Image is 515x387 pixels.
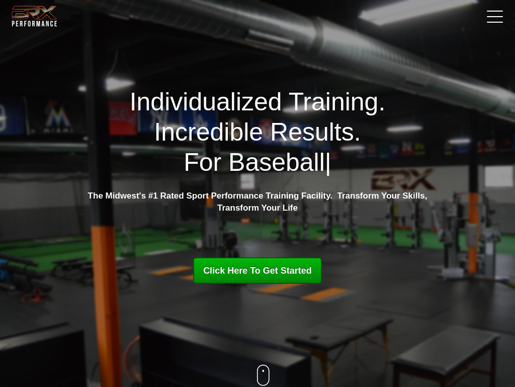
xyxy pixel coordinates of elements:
span: For Baseball [184,148,325,176]
a: Click Here To Get Started [193,257,322,284]
strong: The Midwest's #1 Rated Sport Performance Training Facility. Transform Your Skills, Transform Your... [88,191,427,213]
img: BRX Transparent Logo-2 [10,4,59,28]
span: | [325,148,331,176]
iframe: Chat Widget [465,339,515,387]
h1: Individualized Training. Incredible Results. [74,87,441,177]
span: Click Here To Get Started [203,266,312,276]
